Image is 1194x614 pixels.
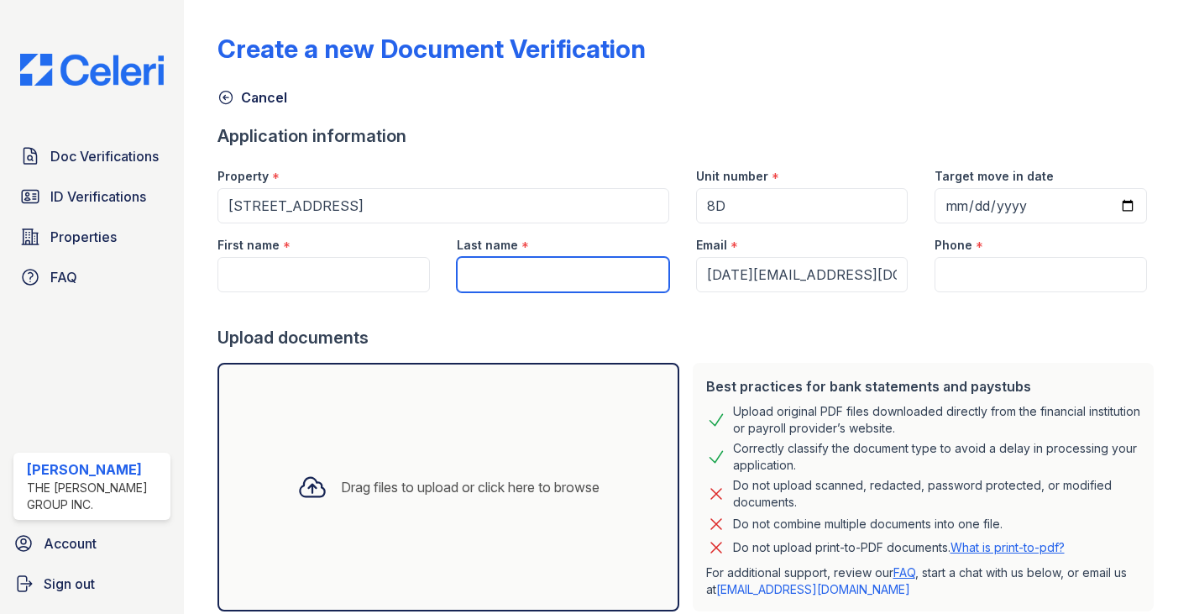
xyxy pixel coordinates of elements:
a: Sign out [7,567,177,601]
span: FAQ [50,267,77,287]
label: Phone [935,237,972,254]
span: Properties [50,227,117,247]
a: Cancel [217,87,287,108]
a: Doc Verifications [13,139,170,173]
a: FAQ [13,260,170,294]
a: ID Verifications [13,180,170,213]
div: The [PERSON_NAME] Group Inc. [27,480,164,513]
a: Properties [13,220,170,254]
label: Property [217,168,269,185]
a: What is print-to-pdf? [950,540,1065,554]
div: [PERSON_NAME] [27,459,164,480]
div: Upload original PDF files downloaded directly from the financial institution or payroll provider’... [733,403,1141,437]
a: FAQ [893,565,915,580]
label: First name [217,237,280,254]
label: Target move in date [935,168,1054,185]
div: Create a new Document Verification [217,34,646,64]
div: Application information [217,124,1160,148]
span: Doc Verifications [50,146,159,166]
div: Upload documents [217,326,1160,349]
label: Unit number [696,168,768,185]
p: Do not upload print-to-PDF documents. [733,539,1065,556]
span: Sign out [44,574,95,594]
span: Account [44,533,97,554]
img: CE_Logo_Blue-a8612792a0a2168367f1c8372b55b34899dd931a85d93a1a3d3e32e68fde9ad4.png [7,54,177,86]
span: ID Verifications [50,186,146,207]
p: For additional support, review our , start a chat with us below, or email us at [706,564,1141,598]
label: Last name [457,237,518,254]
div: Best practices for bank statements and paystubs [706,376,1141,396]
label: Email [696,237,727,254]
a: [EMAIL_ADDRESS][DOMAIN_NAME] [716,582,910,596]
a: Account [7,527,177,560]
div: Do not upload scanned, redacted, password protected, or modified documents. [733,477,1141,511]
div: Do not combine multiple documents into one file. [733,514,1003,534]
div: Correctly classify the document type to avoid a delay in processing your application. [733,440,1141,474]
div: Drag files to upload or click here to browse [341,477,600,497]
